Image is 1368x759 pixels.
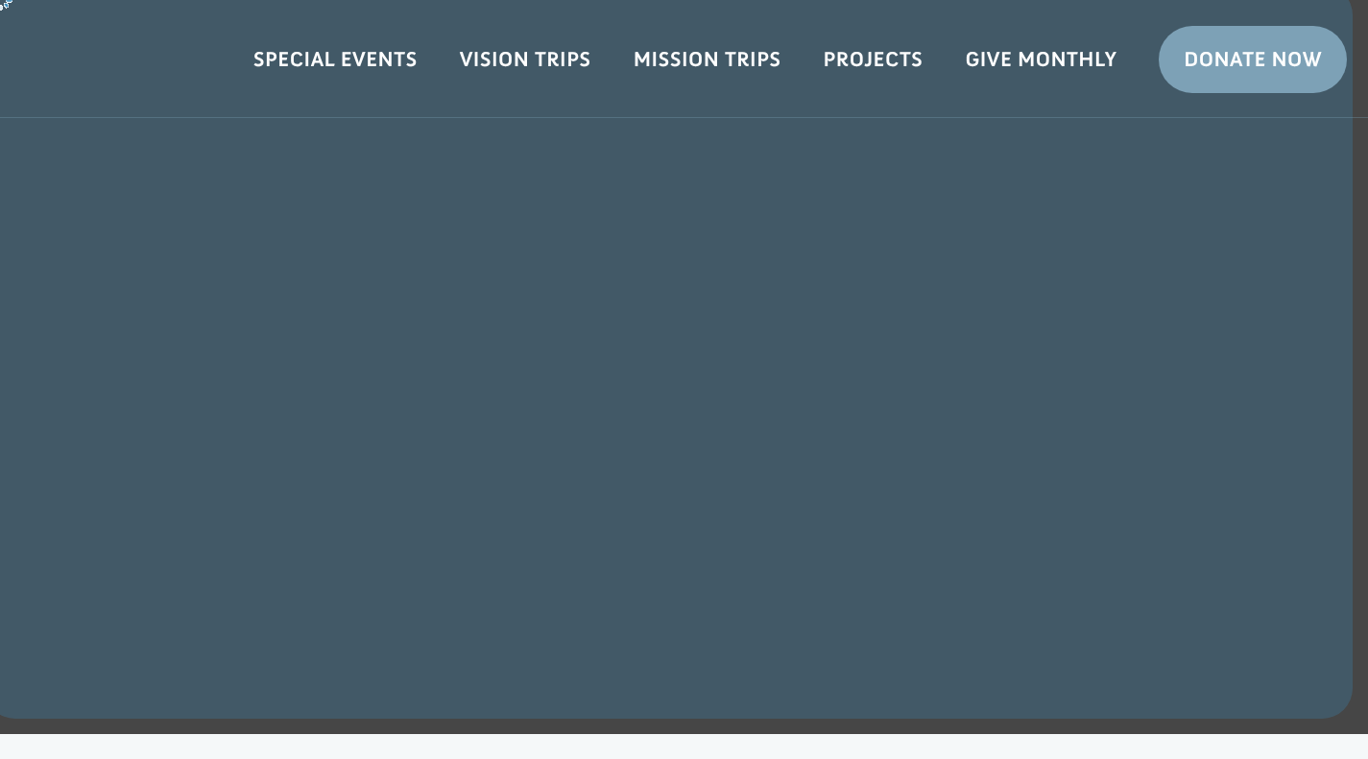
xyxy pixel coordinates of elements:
a: Mission Trips [612,32,803,87]
a: Give Monthly [944,32,1138,87]
a: Special Events [232,32,439,87]
a: Donate Now [1159,26,1347,93]
a: Vision Trips [439,32,612,87]
a: Projects [803,32,945,87]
